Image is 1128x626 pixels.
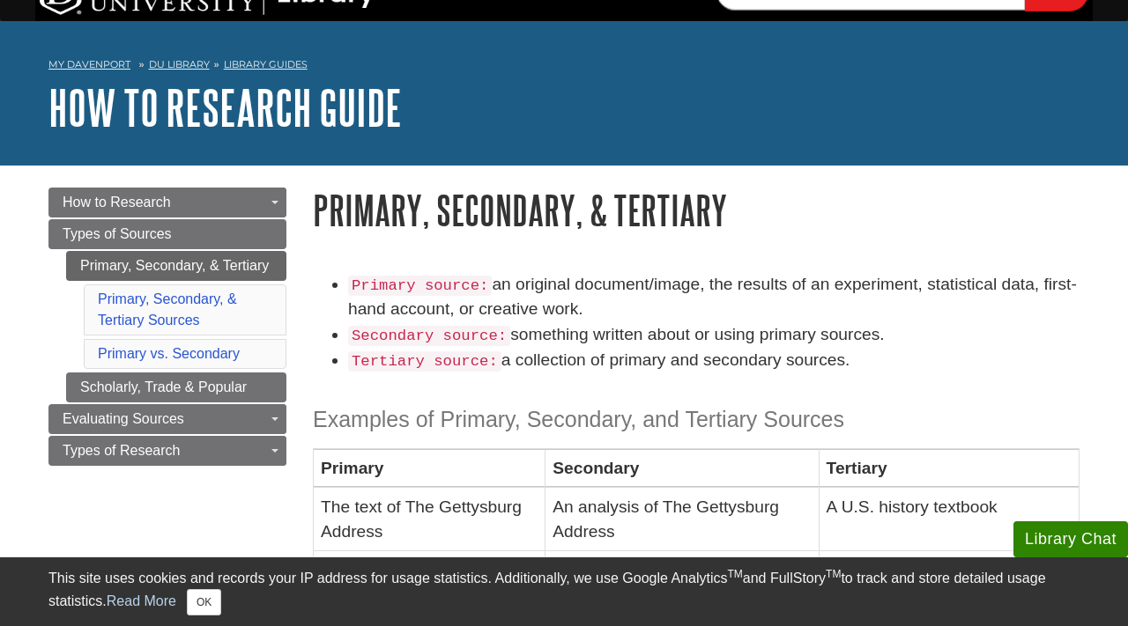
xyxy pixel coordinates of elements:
sup: TM [727,568,742,580]
a: Scholarly, Trade & Popular [66,372,286,402]
div: This site uses cookies and records your IP address for usage statistics. Additionally, we use Goo... [48,568,1080,615]
a: Library Guides [224,58,308,70]
td: A U.S. history textbook [819,488,1079,551]
td: The text of The Gettysburg Address [314,488,545,551]
a: Primary, Secondary, & Tertiary Sources [98,291,237,328]
a: Types of Research [48,436,286,466]
h1: Primary, Secondary, & Tertiary [313,188,1080,232]
code: Primary source: [348,276,492,296]
span: Types of Sources [63,226,172,241]
li: something written about or using primary sources. [348,322,1080,348]
li: an original document/image, the results of an experiment, statistical data, first-hand account, o... [348,272,1080,323]
a: Types of Sources [48,219,286,249]
li: a collection of primary and secondary sources. [348,348,1080,373]
span: Evaluating Sources [63,411,184,426]
button: Close [187,589,221,615]
a: Evaluating Sources [48,404,286,434]
span: Types of Research [63,443,180,458]
nav: breadcrumb [48,53,1080,81]
a: How to Research Guide [48,80,402,135]
th: Primary [314,449,545,488]
th: Tertiary [819,449,1079,488]
button: Library Chat [1013,521,1128,557]
th: Secondary [545,449,819,488]
span: How to Research [63,195,171,210]
a: Read More [107,593,176,608]
a: Primary vs. Secondary [98,346,240,361]
code: Tertiary source: [348,351,501,372]
div: Guide Page Menu [48,188,286,466]
code: Secondary source: [348,326,510,346]
h3: Examples of Primary, Secondary, and Tertiary Sources [313,407,1080,432]
a: DU Library [149,58,210,70]
sup: TM [826,568,841,580]
a: My Davenport [48,57,130,72]
a: How to Research [48,188,286,217]
a: Primary, Secondary, & Tertiary [66,251,286,281]
td: An analysis of The Gettysburg Address [545,488,819,551]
